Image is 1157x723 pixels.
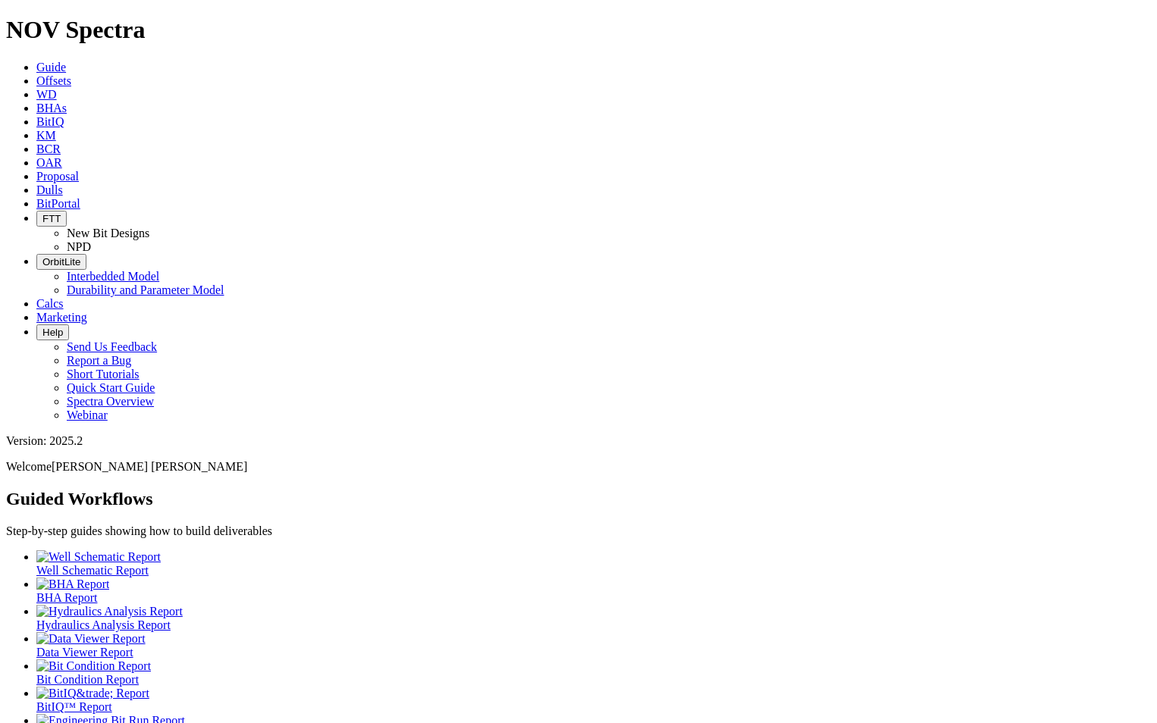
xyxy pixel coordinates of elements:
a: Webinar [67,408,108,421]
a: Quick Start Guide [67,381,155,394]
a: Dulls [36,183,63,196]
p: Step-by-step guides showing how to build deliverables [6,524,1151,538]
a: Offsets [36,74,71,87]
a: BHAs [36,102,67,114]
a: OAR [36,156,62,169]
span: Hydraulics Analysis Report [36,618,171,631]
a: WD [36,88,57,101]
span: FTT [42,213,61,224]
p: Welcome [6,460,1151,474]
a: New Bit Designs [67,227,149,239]
span: BHA Report [36,591,97,604]
button: OrbitLite [36,254,86,270]
span: Data Viewer Report [36,646,133,659]
button: FTT [36,211,67,227]
a: KM [36,129,56,142]
a: Guide [36,61,66,74]
a: Send Us Feedback [67,340,157,353]
a: BHA Report BHA Report [36,577,1151,604]
a: BitIQ [36,115,64,128]
span: Help [42,327,63,338]
a: Report a Bug [67,354,131,367]
a: NPD [67,240,91,253]
img: Well Schematic Report [36,550,161,564]
a: Short Tutorials [67,368,140,380]
span: Well Schematic Report [36,564,149,577]
span: Bit Condition Report [36,673,139,686]
span: OrbitLite [42,256,80,268]
a: BitIQ&trade; Report BitIQ™ Report [36,687,1151,713]
img: Hydraulics Analysis Report [36,605,183,618]
a: Proposal [36,170,79,183]
span: [PERSON_NAME] [PERSON_NAME] [52,460,247,473]
a: Hydraulics Analysis Report Hydraulics Analysis Report [36,605,1151,631]
a: Spectra Overview [67,395,154,408]
img: Data Viewer Report [36,632,146,646]
img: Bit Condition Report [36,659,151,673]
a: Durability and Parameter Model [67,283,224,296]
button: Help [36,324,69,340]
a: Data Viewer Report Data Viewer Report [36,632,1151,659]
a: Interbedded Model [67,270,159,283]
a: BitPortal [36,197,80,210]
h1: NOV Spectra [6,16,1151,44]
img: BitIQ&trade; Report [36,687,149,700]
a: Calcs [36,297,64,310]
a: Marketing [36,311,87,324]
a: Bit Condition Report Bit Condition Report [36,659,1151,686]
span: BitIQ™ Report [36,700,112,713]
a: Well Schematic Report Well Schematic Report [36,550,1151,577]
h2: Guided Workflows [6,489,1151,509]
img: BHA Report [36,577,109,591]
a: BCR [36,142,61,155]
div: Version: 2025.2 [6,434,1151,448]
